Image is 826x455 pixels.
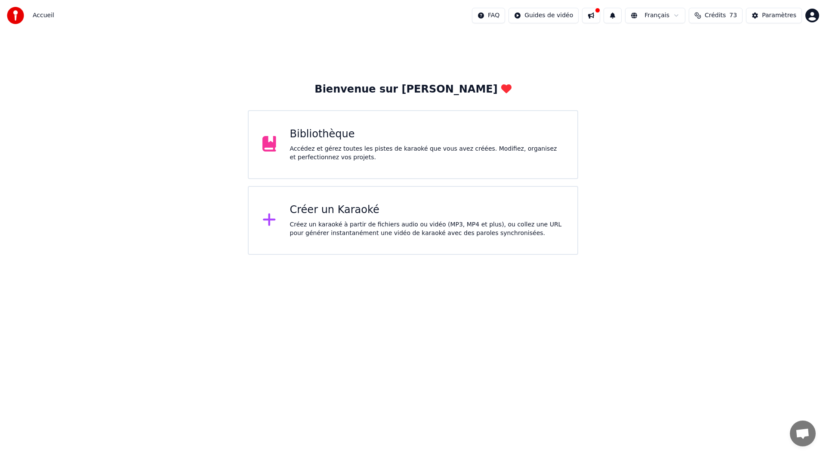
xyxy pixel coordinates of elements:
div: Ouvrir le chat [790,421,816,446]
div: Créez un karaoké à partir de fichiers audio ou vidéo (MP3, MP4 et plus), ou collez une URL pour g... [290,220,564,238]
button: Paramètres [746,8,802,23]
div: Créer un Karaoké [290,203,564,217]
div: Paramètres [762,11,796,20]
img: youka [7,7,24,24]
span: 73 [729,11,737,20]
span: Accueil [33,11,54,20]
button: Guides de vidéo [509,8,579,23]
div: Bienvenue sur [PERSON_NAME] [314,83,511,96]
span: Crédits [705,11,726,20]
button: FAQ [472,8,505,23]
div: Accédez et gérez toutes les pistes de karaoké que vous avez créées. Modifiez, organisez et perfec... [290,145,564,162]
div: Bibliothèque [290,127,564,141]
button: Crédits73 [689,8,743,23]
nav: breadcrumb [33,11,54,20]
